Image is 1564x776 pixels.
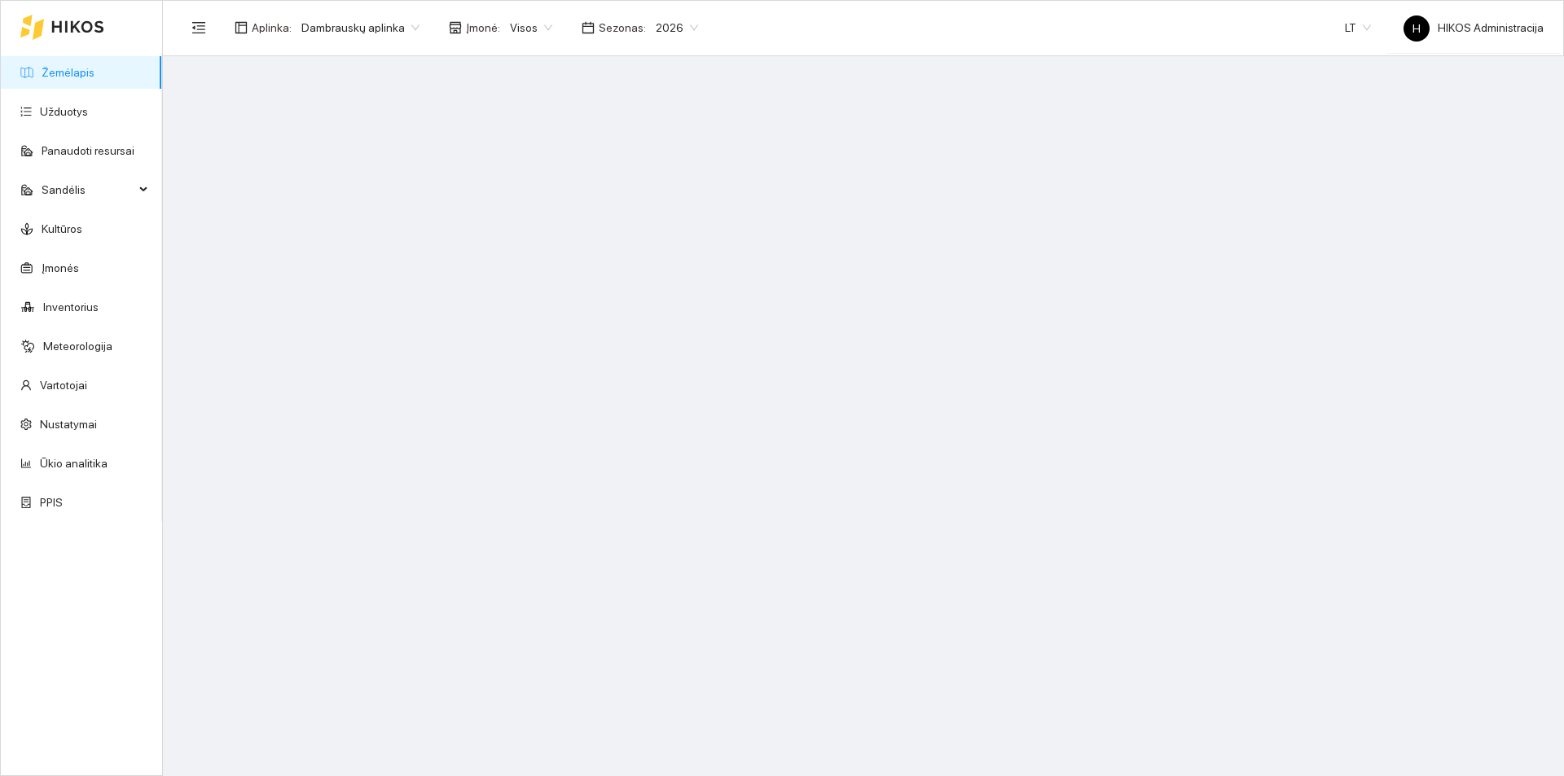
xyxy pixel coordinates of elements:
[582,21,595,34] span: calendar
[252,19,292,37] span: Aplinka :
[40,457,108,470] a: Ūkio analitika
[40,418,97,431] a: Nustatymai
[656,15,698,40] span: 2026
[1404,21,1544,34] span: HIKOS Administracija
[42,222,82,235] a: Kultūros
[42,261,79,274] a: Įmonės
[43,300,99,313] a: Inventorius
[42,173,134,206] span: Sandėlis
[40,379,87,392] a: Vartotojai
[43,340,112,353] a: Meteorologija
[510,15,552,40] span: Visos
[42,144,134,157] a: Panaudoti resursai
[1412,15,1421,42] span: H
[42,66,94,79] a: Žemėlapis
[40,496,63,509] a: PPIS
[449,21,462,34] span: shop
[466,19,500,37] span: Įmonė :
[235,21,248,34] span: layout
[191,20,206,35] span: menu-fold
[599,19,646,37] span: Sezonas :
[40,105,88,118] a: Užduotys
[1345,15,1371,40] span: LT
[301,15,420,40] span: Dambrauskų aplinka
[182,11,215,44] button: menu-fold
